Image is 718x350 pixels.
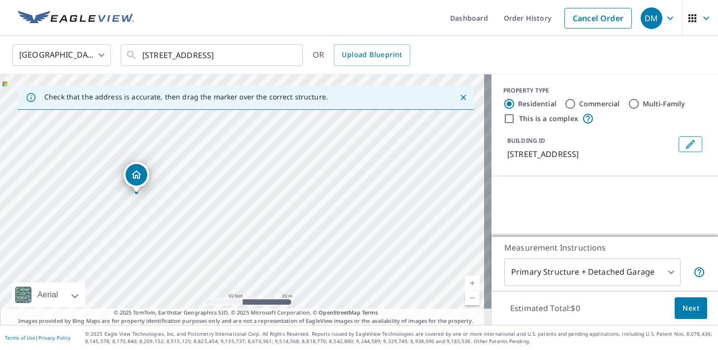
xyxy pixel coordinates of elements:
div: Aerial [12,283,85,307]
label: Multi-Family [643,99,685,109]
div: Dropped pin, building 1, Residential property, 367 NW 48th St Seattle, WA 98107 [124,162,149,192]
div: [GEOGRAPHIC_DATA] [12,41,111,69]
p: Estimated Total: $0 [502,297,588,319]
a: Current Level 19, Zoom In [465,276,480,290]
button: Edit building 1 [679,136,702,152]
div: DM [641,7,662,29]
button: Close [457,91,470,104]
a: OpenStreetMap [319,309,360,316]
button: Next [675,297,707,319]
p: [STREET_ADDRESS] [507,148,675,160]
span: Next [683,302,699,315]
a: Cancel Order [564,8,632,29]
div: Aerial [34,283,61,307]
div: Primary Structure + Detached Garage [504,258,681,286]
p: Check that the address is accurate, then drag the marker over the correct structure. [44,93,328,101]
label: This is a complex [519,114,578,124]
span: Upload Blueprint [342,49,402,61]
div: PROPERTY TYPE [503,86,706,95]
span: Your report will include the primary structure and a detached garage if one exists. [693,266,705,278]
div: OR [313,44,410,66]
p: | [5,335,70,341]
a: Terms [362,309,378,316]
label: Residential [518,99,556,109]
a: Upload Blueprint [334,44,410,66]
a: Current Level 19, Zoom Out [465,290,480,305]
p: BUILDING ID [507,136,545,145]
img: EV Logo [18,11,134,26]
a: Terms of Use [5,334,35,341]
label: Commercial [579,99,620,109]
p: Measurement Instructions [504,242,705,254]
input: Search by address or latitude-longitude [142,41,283,69]
span: © 2025 TomTom, Earthstar Geographics SIO, © 2025 Microsoft Corporation, © [114,309,378,317]
p: © 2025 Eagle View Technologies, Inc. and Pictometry International Corp. All Rights Reserved. Repo... [85,330,713,345]
a: Privacy Policy [38,334,70,341]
